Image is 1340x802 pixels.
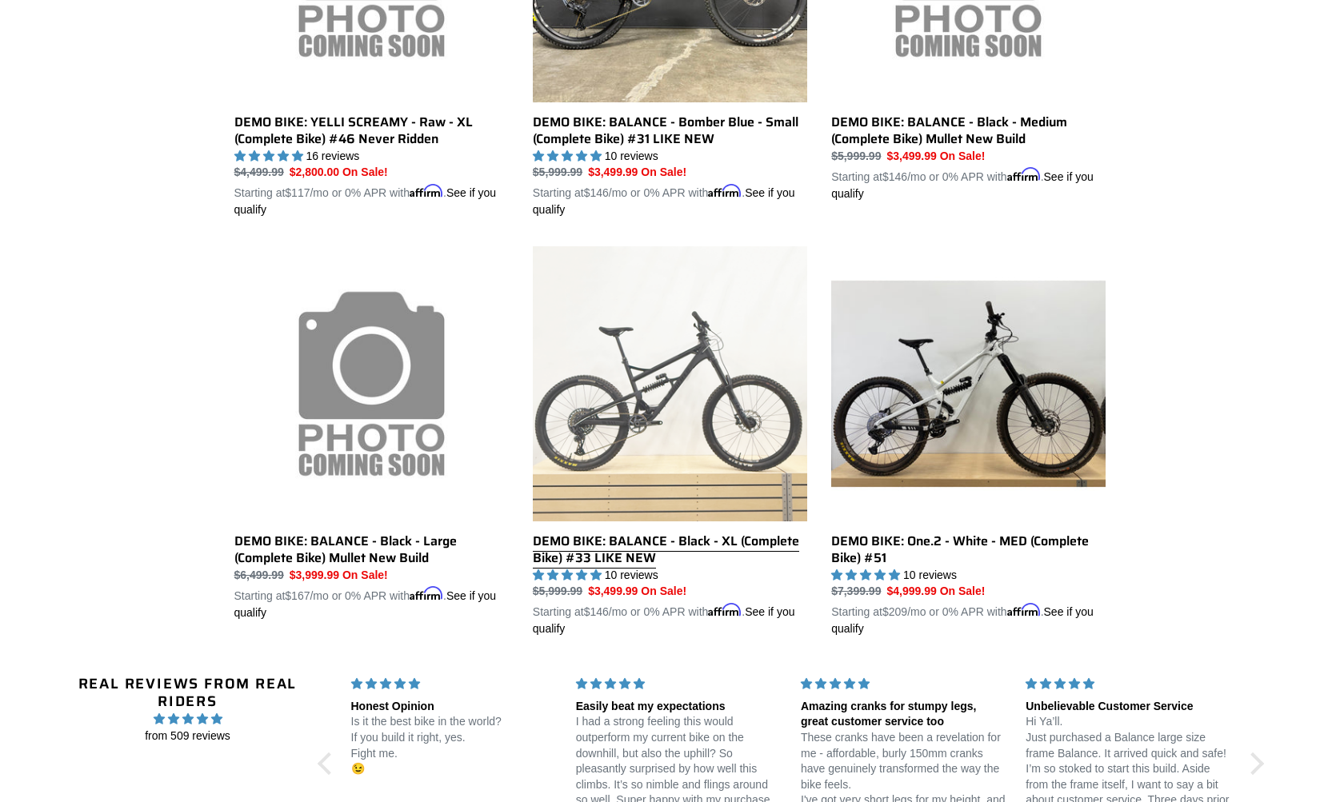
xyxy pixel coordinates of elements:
div: Honest Opinion [351,699,557,715]
p: Is it the best bike in the world? If you build it right, yes. Fight me. 😉 [351,714,557,776]
span: from 509 reviews [67,728,309,744]
div: 5 stars [351,676,557,692]
div: 5 stars [1026,676,1231,692]
h2: Real Reviews from Real Riders [67,676,309,710]
div: Unbelievable Customer Service [1026,699,1231,715]
div: 5 stars [576,676,782,692]
div: Easily beat my expectations [576,699,782,715]
div: 5 stars [801,676,1006,692]
div: Amazing cranks for stumpy legs, great customer service too [801,699,1006,730]
span: 4.96 stars [67,710,309,728]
